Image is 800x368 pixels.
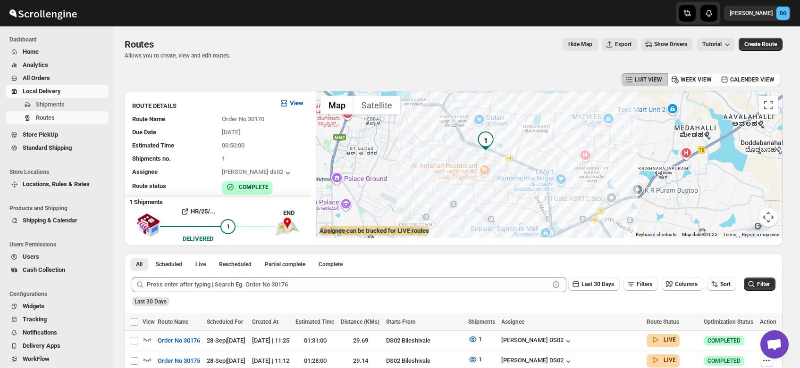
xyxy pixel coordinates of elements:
[132,168,158,175] span: Assignee
[720,281,731,287] span: Sort
[9,290,109,298] span: Configurations
[158,356,200,366] span: Order No 30175
[23,74,50,82] span: All Orders
[717,73,780,86] button: CALENDER VIEW
[744,278,775,291] button: Filter
[341,319,379,325] span: Distance (KMs)
[36,114,55,121] span: Routes
[135,298,167,305] span: Last 30 Days
[479,335,482,343] span: 1
[664,336,676,343] b: LIVE
[283,208,311,218] div: END
[295,319,334,325] span: Estimated Time
[183,234,213,244] div: DELIVERED
[191,208,216,215] b: HR/25/...
[759,208,778,227] button: Map camera controls
[6,300,109,313] button: Widgets
[132,101,272,111] h3: ROUTE DETAILS
[23,303,44,310] span: Widgets
[386,319,415,325] span: Starts From
[501,336,573,346] button: [PERSON_NAME] DS02
[667,73,717,86] button: WEEK VIEW
[222,168,293,178] button: [PERSON_NAME] ds02
[274,96,309,111] button: View
[222,115,264,123] span: Order No 30170
[354,96,400,114] button: Show satellite imagery
[635,76,662,83] span: LIST VIEW
[23,88,61,95] span: Local Delivery
[207,337,245,344] span: 28-Sep | [DATE]
[637,281,652,287] span: Filters
[759,96,778,114] button: Toggle fullscreen view
[6,98,109,111] button: Shipments
[207,357,245,364] span: 28-Sep | [DATE]
[265,261,305,268] span: Partial complete
[23,316,47,323] span: Tracking
[6,352,109,366] button: WorkFlow
[125,39,154,50] span: Routes
[320,226,429,236] label: Assignee can be tracked for LIVE routes
[295,336,335,345] div: 01:31:00
[130,258,148,271] button: All routes
[9,168,109,176] span: Store Locations
[9,204,109,212] span: Products and Shipping
[239,184,269,190] b: COMPLETE
[136,207,160,244] img: shop.svg
[622,73,668,86] button: LIST VIEW
[158,319,188,325] span: Route Name
[23,61,48,68] span: Analytics
[152,333,206,348] button: Order No 30176
[704,319,753,325] span: Optimization Status
[501,319,524,325] span: Assignee
[23,48,39,55] span: Home
[463,332,488,347] button: 1
[6,178,109,191] button: Locations, Rules & Rates
[143,319,155,325] span: View
[295,356,335,366] div: 01:28:00
[760,330,789,359] div: Open chat
[227,223,230,230] span: 1
[9,36,109,43] span: Dashboard
[6,72,109,85] button: All Orders
[23,180,90,188] span: Locations, Rules & Rates
[568,278,620,291] button: Last 30 Days
[682,232,717,237] span: Map data ©2025
[6,326,109,339] button: Notifications
[386,356,463,366] div: DS02 Bileshivale
[125,194,163,205] b: 1 Shipments
[707,337,741,344] span: COMPLETED
[207,319,243,325] span: Scheduled For
[675,281,698,287] span: Columns
[723,232,736,237] a: Terms (opens in new tab)
[9,241,109,248] span: Users Permissions
[276,218,299,236] img: trip_end.png
[23,355,50,362] span: WorkFlow
[341,336,380,345] div: 29.69
[501,357,573,366] button: [PERSON_NAME] DS02
[23,144,72,151] span: Standard Shipping
[647,319,679,325] span: Route Status
[252,319,278,325] span: Created At
[6,58,109,72] button: Analytics
[386,336,463,345] div: DS02 Bileshivale
[6,45,109,58] button: Home
[757,281,770,287] span: Filter
[707,278,736,291] button: Sort
[290,99,303,106] b: View
[697,38,735,51] button: Tutorial
[222,142,244,149] span: 00:50:00
[6,214,109,227] button: Shipping & Calendar
[318,226,349,238] img: Google
[320,96,354,114] button: Show street map
[724,6,791,21] button: User menu
[23,217,77,224] span: Shipping & Calendar
[760,319,776,325] span: Action
[23,342,60,349] span: Delivery Apps
[563,38,598,51] button: Map action label
[776,7,790,20] span: Brajesh Giri
[160,204,236,219] button: HR/25/...
[730,76,775,83] span: CALENDER VIEW
[742,232,780,237] a: Report a map error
